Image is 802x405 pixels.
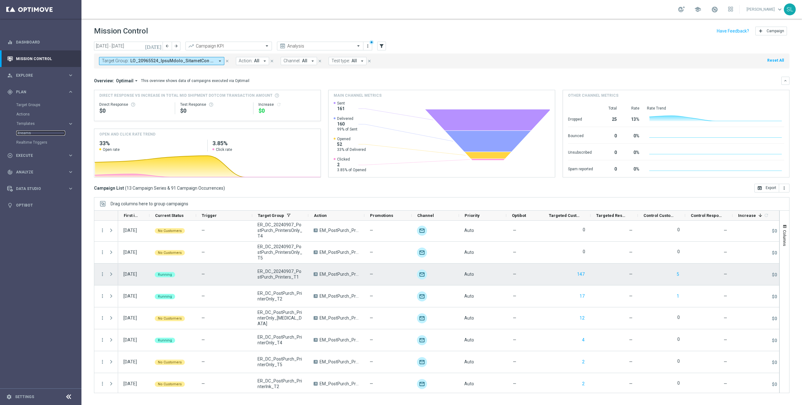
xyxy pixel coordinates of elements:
button: gps_fixed Plan keyboard_arrow_right [7,90,74,95]
span: Channel [417,213,434,218]
div: 29 Sep 2025, Monday [123,249,137,255]
img: Optimail [417,269,427,279]
button: more_vert [365,42,371,50]
div: Data Studio keyboard_arrow_right [7,186,74,191]
button: more_vert [100,293,105,299]
i: keyboard_arrow_right [68,121,74,127]
span: — [370,249,373,255]
span: — [370,271,373,277]
i: arrow_drop_down [133,78,139,84]
div: 0% [624,163,639,173]
span: — [629,228,633,233]
span: Targeted Response Rate [596,213,627,218]
div: 25 [601,114,617,124]
span: keyboard_arrow_down [776,6,783,13]
span: — [513,271,516,277]
span: 2 [337,162,366,167]
i: more_vert [100,337,105,343]
button: more_vert [100,381,105,387]
span: EM_PostPurch_Printers_T5 [320,249,359,255]
span: Promotions [370,213,393,218]
span: Action: [239,58,253,64]
div: $0 [258,107,315,115]
label: 0 [677,315,680,320]
div: Templates [16,119,81,128]
div: 0 [601,147,617,157]
span: — [513,228,516,233]
colored-tag: Running [155,271,175,277]
i: keyboard_arrow_right [68,169,74,175]
label: 0 [677,380,680,386]
span: — [513,249,516,255]
i: more_vert [782,186,787,191]
span: ER_DC_20240907_PostPurch_PrintersOnly_T5 [258,244,303,261]
h4: Other channel metrics [568,93,618,98]
div: 0% [624,147,639,157]
div: SL [784,3,796,15]
span: Direct Response VS Increase In Total Mid Shipment Dotcom Transaction Amount [99,93,273,98]
i: more_vert [100,359,105,365]
a: Actions [16,112,65,117]
div: There are unsaved changes [369,40,374,44]
span: 52 [337,141,366,147]
span: Explore [16,74,68,77]
i: arrow_drop_down [310,58,315,64]
div: play_circle_outline Execute keyboard_arrow_right [7,153,74,158]
span: EM_PostPurch_Printers_T2 [320,381,359,387]
button: more_vert [100,228,105,233]
i: add [758,28,763,33]
span: No Customers [158,251,182,255]
multiple-options-button: Export to CSV [754,185,789,190]
i: lightbulb [7,203,13,208]
button: equalizer Dashboard [7,40,74,45]
span: Analyze [16,170,68,174]
div: 0% [624,130,639,140]
span: — [201,315,205,320]
div: 29 Sep 2025, Monday [123,315,137,321]
img: Optimail [417,248,427,258]
div: Analyze [7,169,68,175]
span: Calculate column [763,212,769,219]
div: Plan [7,89,68,95]
span: Optimail [116,78,133,84]
i: keyboard_arrow_down [783,79,788,83]
button: close [367,58,372,64]
div: Dashboard [7,34,74,50]
button: Reset All [767,57,784,64]
button: more_vert [100,271,105,277]
p: $0 [772,294,777,300]
a: Realtime Triggers [16,140,65,145]
button: Channel: All arrow_drop_down [281,57,317,65]
i: play_circle_outline [7,153,13,158]
i: filter_alt [379,43,384,49]
span: All [254,58,259,64]
div: Streams [16,128,81,138]
span: All [302,58,307,64]
div: Data Studio [7,186,68,192]
i: arrow_back [165,44,169,48]
button: close [317,58,323,64]
span: Channel: [284,58,300,64]
button: Mission Control [7,56,74,61]
button: Action: All arrow_drop_down [236,57,269,65]
div: Rate [624,106,639,111]
span: Clicked [337,157,366,162]
span: — [724,250,727,255]
label: 0 [677,249,680,254]
i: arrow_drop_down [359,58,365,64]
button: arrow_forward [172,42,180,50]
span: — [513,315,516,321]
button: Target Group: LO_20965524_IpsuMdolo_SitametCon Adip Elitsedd, EI_30100339_TempOrinc_UtlaborEetd M... [99,57,224,65]
span: — [629,294,633,299]
div: Mission Control [7,50,74,67]
div: lightbulb Optibot [7,203,74,208]
div: Rate Trend [647,106,784,111]
label: 0 [677,358,680,364]
label: 0 [677,227,680,233]
img: Optimail [417,379,427,389]
span: A [314,338,318,342]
